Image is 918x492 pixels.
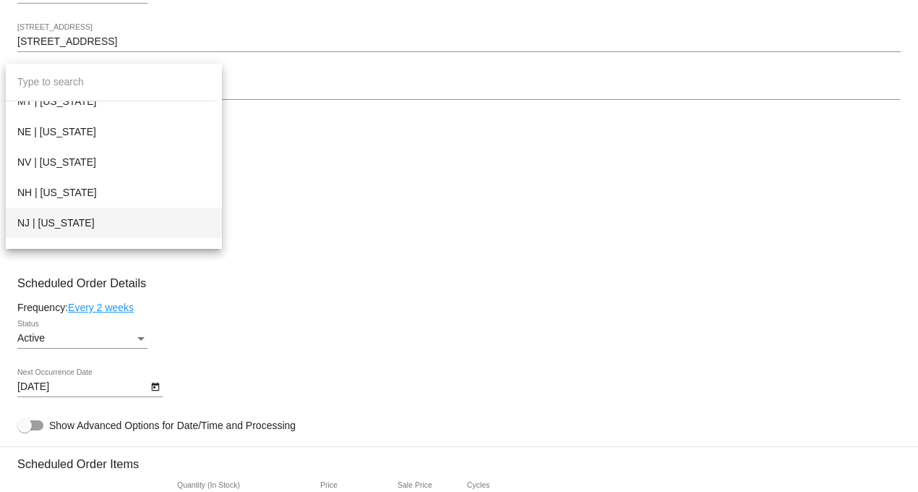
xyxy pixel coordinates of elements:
span: NM | [US_STATE] [17,238,210,268]
span: NH | [US_STATE] [17,177,210,208]
span: MT | [US_STATE] [17,86,210,116]
span: NV | [US_STATE] [17,147,210,177]
span: NE | [US_STATE] [17,116,210,147]
input: dropdown search [6,63,215,101]
span: NJ | [US_STATE] [17,208,210,238]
